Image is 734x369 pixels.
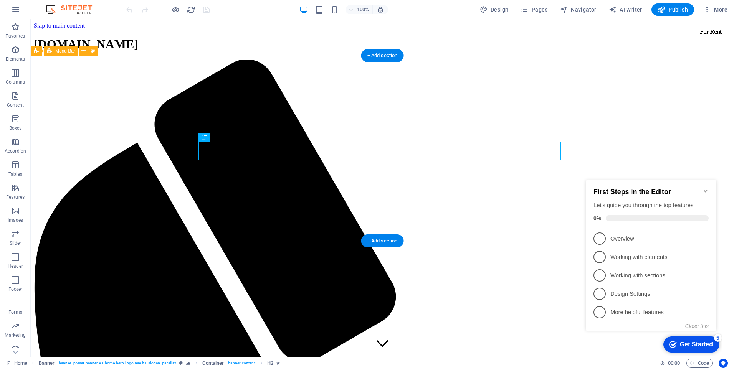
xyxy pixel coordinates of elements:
p: Images [8,217,23,223]
span: . banner .preset-banner-v3-home-hero-logo-nav-h1-slogan .parallax [58,359,176,368]
p: Elements [6,56,25,62]
button: More [700,3,731,16]
span: Pages [521,6,547,13]
p: Boxes [9,125,22,131]
p: Features [6,194,25,200]
span: 0% [11,46,23,52]
p: Slider [10,240,21,246]
span: More [703,6,727,13]
h6: Session time [660,359,680,368]
span: Click to select. Double-click to edit [267,359,273,368]
button: Usercentrics [719,359,728,368]
i: On resize automatically adjust zoom level to fit chosen device. [377,6,384,13]
span: Publish [658,6,688,13]
p: Forms [8,309,22,315]
span: Click to select. Double-click to edit [39,359,55,368]
div: + Add section [361,234,404,247]
button: AI Writer [606,3,645,16]
p: Working with sections [28,102,120,110]
h6: 100% [357,5,369,14]
span: 00 00 [668,359,680,368]
i: Reload page [187,5,195,14]
i: This element contains a background [186,361,190,365]
a: Skip to main content [3,3,54,10]
div: Design (Ctrl+Alt+Y) [477,3,512,16]
i: Element contains an animation [276,361,280,365]
span: . banner-content [227,359,255,368]
button: 100% [346,5,373,14]
button: reload [186,5,195,14]
li: More helpful features [3,134,134,152]
li: Working with elements [3,79,134,97]
button: Pages [517,3,550,16]
div: Minimize checklist [120,19,126,25]
li: Working with sections [3,97,134,115]
button: Click here to leave preview mode and continue editing [171,5,180,14]
button: Code [686,359,713,368]
div: + Add section [361,49,404,62]
a: Click to cancel selection. Double-click to open Pages [6,359,27,368]
span: Design [480,6,509,13]
span: : [673,360,674,366]
p: Design Settings [28,121,120,129]
span: Navigator [560,6,597,13]
nav: breadcrumb [39,359,280,368]
p: Favorites [5,33,25,39]
span: AI Writer [609,6,642,13]
p: Marketing [5,332,26,338]
button: Close this [102,154,126,160]
img: Editor Logo [44,5,102,14]
h2: First Steps in the Editor [11,19,126,27]
span: Code [690,359,709,368]
li: Design Settings [3,115,134,134]
p: More helpful features [28,139,120,147]
p: Footer [8,286,22,292]
button: Design [477,3,512,16]
p: Content [7,102,24,108]
p: Columns [6,79,25,85]
div: Get Started 5 items remaining, 0% complete [81,167,137,183]
i: This element is a customizable preset [179,361,183,365]
span: Menu Bar [55,49,75,53]
div: For Rent [663,6,697,19]
button: Publish [651,3,694,16]
p: Working with elements [28,84,120,92]
div: Let's guide you through the top features [11,32,126,40]
p: Overview [28,66,120,74]
p: Accordion [5,148,26,154]
p: Header [8,263,23,269]
p: Tables [8,171,22,177]
span: Click to select. Double-click to edit [202,359,224,368]
li: Overview [3,60,134,79]
div: Get Started [97,172,130,179]
button: Navigator [557,3,600,16]
div: 5 [131,165,139,173]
